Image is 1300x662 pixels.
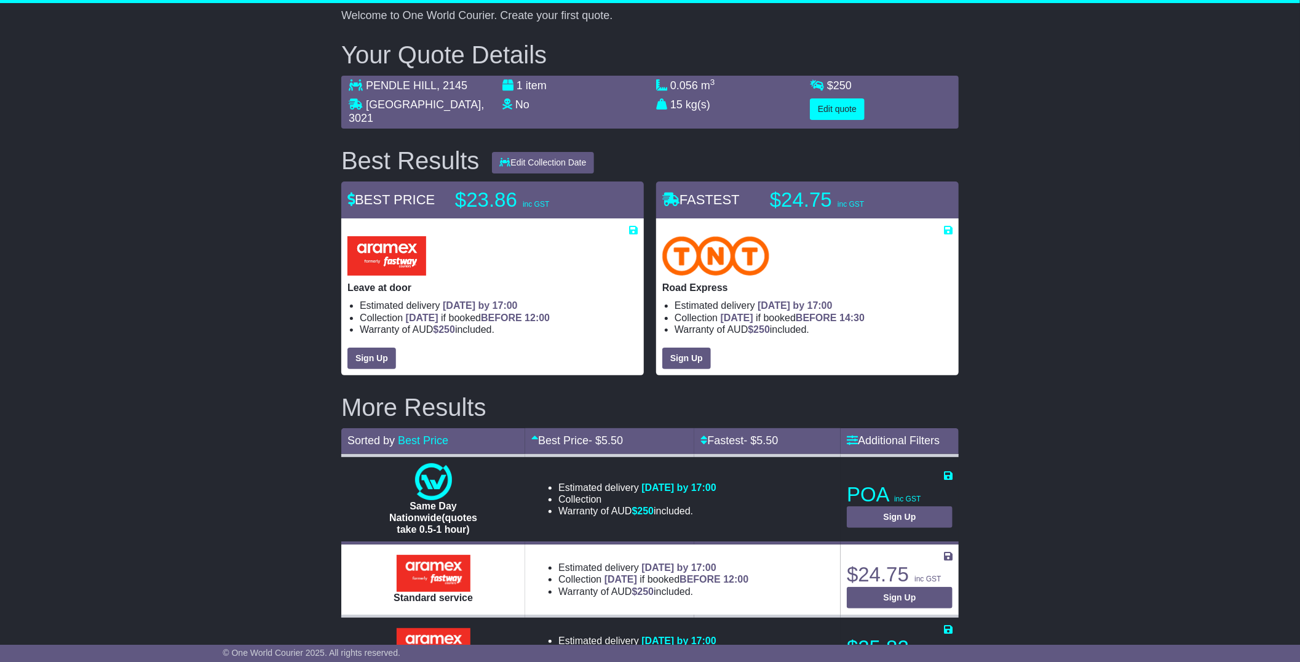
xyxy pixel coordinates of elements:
a: Fastest- $5.50 [700,434,778,447]
span: 12:00 [525,313,550,323]
span: inc GST [838,200,864,209]
span: 15 [670,98,683,111]
img: One World Courier: Same Day Nationwide(quotes take 0.5-1 hour) [415,463,452,500]
div: Best Results [335,147,486,174]
span: $ [748,324,770,335]
li: Collection [558,493,716,505]
span: 0.056 [670,79,698,92]
span: [DATE] by 17:00 [641,562,716,573]
span: if booked [721,313,865,323]
span: 12:00 [723,574,748,584]
span: 250 [438,324,455,335]
span: [GEOGRAPHIC_DATA] [366,98,481,111]
h2: Your Quote Details [341,41,959,68]
span: [DATE] [604,574,637,584]
span: [DATE] by 17:00 [758,300,833,311]
li: Collection [360,312,638,324]
span: 5.50 [756,434,778,447]
p: Road Express [662,282,953,293]
span: inc GST [914,575,941,583]
h2: More Results [341,394,959,421]
li: Warranty of AUD included. [675,324,953,335]
span: 250 [833,79,852,92]
span: 250 [638,586,654,597]
span: 14:30 [839,313,865,323]
span: $ [827,79,852,92]
span: BEFORE [481,313,522,323]
li: Warranty of AUD included. [558,505,716,517]
span: BEFORE [796,313,837,323]
p: $24.75 [770,188,924,212]
img: Aramex: Standard service [397,555,470,592]
span: , 2145 [437,79,467,92]
a: Best Price [398,434,448,447]
a: Additional Filters [847,434,940,447]
a: Best Price- $5.50 [531,434,623,447]
a: Sign Up [847,587,953,608]
li: Collection [675,312,953,324]
span: PENDLE HILL [366,79,437,92]
li: Warranty of AUD included. [360,324,638,335]
span: item [526,79,547,92]
span: if booked [406,313,550,323]
li: Estimated delivery [558,482,716,493]
li: Collection [558,573,748,585]
a: Sign Up [347,348,396,369]
span: 1 [517,79,523,92]
img: TNT Domestic: Road Express [662,236,769,276]
span: © One World Courier 2025. All rights reserved. [223,648,400,658]
li: Estimated delivery [360,300,638,311]
span: - $ [589,434,623,447]
p: POA [847,482,953,507]
span: FASTEST [662,192,740,207]
p: $25.82 [847,636,953,660]
span: $ [433,324,455,335]
span: Standard service [394,592,473,603]
span: No [515,98,529,111]
a: Sign Up [662,348,711,369]
span: $ [632,506,654,516]
span: inc GST [894,495,921,503]
p: $24.75 [847,562,953,587]
span: kg(s) [686,98,710,111]
button: Edit Collection Date [492,152,595,173]
span: 250 [638,506,654,516]
span: [DATE] [406,313,438,323]
img: Aramex: Leave at door [347,236,426,276]
span: if booked [604,574,748,584]
li: Warranty of AUD included. [558,586,748,597]
span: - $ [743,434,778,447]
span: Same Day Nationwide(quotes take 0.5-1 hour) [389,501,477,535]
span: , 3021 [349,98,484,124]
span: inc GST [523,200,549,209]
span: m [701,79,715,92]
li: Estimated delivery [675,300,953,311]
span: [DATE] by 17:00 [641,636,716,646]
span: BEFORE [680,574,721,584]
p: Welcome to One World Courier. Create your first quote. [341,9,959,23]
span: [DATE] [721,313,753,323]
button: Edit quote [810,98,865,120]
p: Leave at door [347,282,638,293]
span: BEST PRICE [347,192,435,207]
span: [DATE] by 17:00 [443,300,518,311]
li: Estimated delivery [558,562,748,573]
span: $ [632,586,654,597]
li: Estimated delivery [558,635,748,647]
a: Sign Up [847,506,953,528]
p: $23.86 [455,188,609,212]
span: 5.50 [601,434,623,447]
span: [DATE] by 17:00 [641,482,716,493]
span: 250 [753,324,770,335]
span: Sorted by [347,434,395,447]
sup: 3 [710,78,715,87]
